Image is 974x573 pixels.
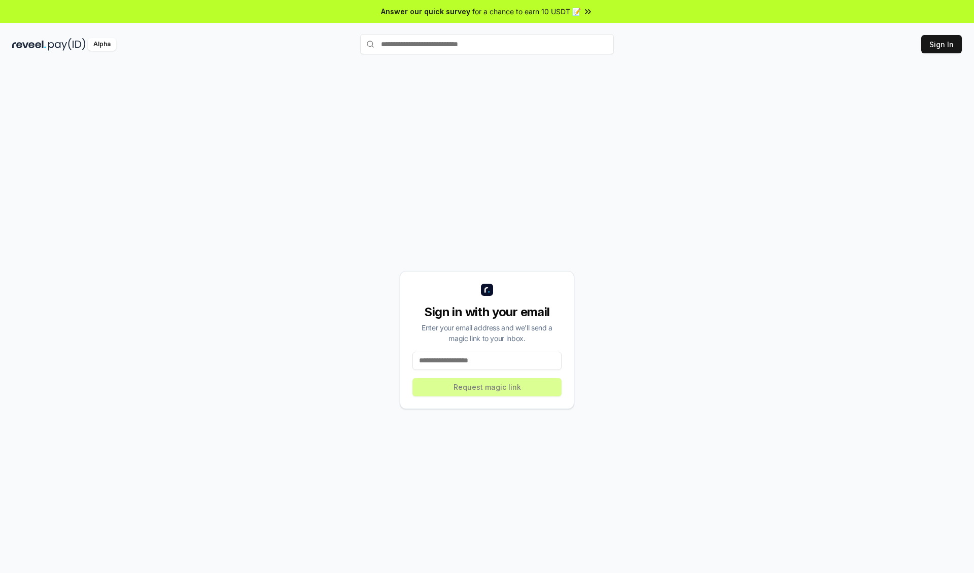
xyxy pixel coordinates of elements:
div: Alpha [88,38,116,51]
span: Answer our quick survey [381,6,470,17]
div: Enter your email address and we’ll send a magic link to your inbox. [412,322,562,344]
span: for a chance to earn 10 USDT 📝 [472,6,581,17]
img: reveel_dark [12,38,46,51]
img: pay_id [48,38,86,51]
div: Sign in with your email [412,304,562,320]
img: logo_small [481,284,493,296]
button: Sign In [921,35,962,53]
